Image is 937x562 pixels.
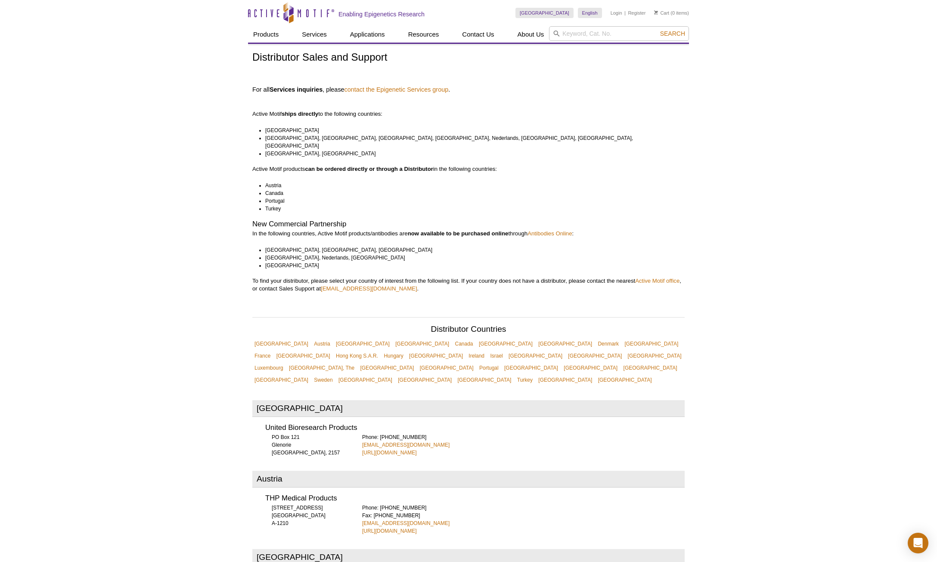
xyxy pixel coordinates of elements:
li: | [624,8,626,18]
a: [GEOGRAPHIC_DATA] [336,374,394,386]
a: Products [248,26,284,43]
li: [GEOGRAPHIC_DATA], Nederlands, [GEOGRAPHIC_DATA] [265,254,677,262]
a: [GEOGRAPHIC_DATA] [396,374,454,386]
a: Ireland [466,350,487,362]
a: Turkey [515,374,535,386]
a: [GEOGRAPHIC_DATA] [566,350,624,362]
a: [GEOGRAPHIC_DATA] [358,362,416,374]
img: Your Cart [654,10,658,15]
strong: now available to be purchased online [408,230,509,237]
div: Phone: [PHONE_NUMBER] Fax: [PHONE_NUMBER] [362,504,685,535]
p: Active Motif products in the following countries: [252,165,685,173]
a: [GEOGRAPHIC_DATA] [506,350,565,362]
li: Portugal [265,197,677,205]
a: [GEOGRAPHIC_DATA] [334,338,392,350]
strong: Services inquiries [270,86,323,93]
a: Cart [654,10,669,16]
strong: ships directly [282,111,318,117]
h2: New Commercial Partnership [252,220,685,228]
a: Contact Us [457,26,499,43]
button: Search [658,30,688,37]
h3: United Bioresearch Products [265,424,685,432]
a: [GEOGRAPHIC_DATA] [626,350,684,362]
a: contact the Epigenetic Services group [344,86,449,93]
div: Open Intercom Messenger [908,533,928,553]
a: English [578,8,602,18]
a: [URL][DOMAIN_NAME] [362,527,417,535]
p: In the following countries, Active Motif products/antibodies are through : [252,230,685,238]
a: [GEOGRAPHIC_DATA] [252,374,310,386]
li: Turkey [265,205,677,213]
a: [GEOGRAPHIC_DATA] [515,8,574,18]
div: PO Box 121 Glenorie [GEOGRAPHIC_DATA], 2157 [265,433,351,457]
a: [GEOGRAPHIC_DATA] [252,338,310,350]
li: [GEOGRAPHIC_DATA] [265,262,677,269]
h2: Enabling Epigenetics Research [338,10,425,18]
a: France [252,350,273,362]
a: Denmark [596,338,621,350]
a: [GEOGRAPHIC_DATA] [407,350,465,362]
li: Austria [265,182,677,189]
a: [GEOGRAPHIC_DATA] [622,338,680,350]
input: Keyword, Cat. No. [549,26,689,41]
a: Hong Kong S.A.R. [334,350,380,362]
li: [GEOGRAPHIC_DATA], [GEOGRAPHIC_DATA], [GEOGRAPHIC_DATA], [GEOGRAPHIC_DATA], Nederlands, [GEOGRAPH... [265,134,677,150]
a: Services [297,26,332,43]
a: [GEOGRAPHIC_DATA] [456,374,514,386]
a: [GEOGRAPHIC_DATA] [562,362,620,374]
p: Active Motif to the following countries: [252,95,685,118]
a: [GEOGRAPHIC_DATA], The [287,362,357,374]
a: [GEOGRAPHIC_DATA] [393,338,451,350]
a: Austria [312,338,332,350]
li: (0 items) [654,8,689,18]
a: [GEOGRAPHIC_DATA] [596,374,654,386]
span: Search [660,30,685,37]
p: To find your distributor, please select your country of interest from the following list. If your... [252,277,685,293]
li: Canada [265,189,677,197]
a: [EMAIL_ADDRESS][DOMAIN_NAME] [321,285,417,292]
div: [STREET_ADDRESS] [GEOGRAPHIC_DATA] A-1210 [265,504,351,527]
a: [URL][DOMAIN_NAME] [362,449,417,457]
a: Applications [345,26,390,43]
a: Luxembourg [252,362,285,374]
h2: Austria [252,471,685,488]
a: About Us [512,26,549,43]
li: [GEOGRAPHIC_DATA], [GEOGRAPHIC_DATA] [265,150,677,157]
a: [GEOGRAPHIC_DATA] [536,338,594,350]
h4: For all , please . [252,86,685,93]
a: [GEOGRAPHIC_DATA] [274,350,332,362]
a: Canada [453,338,475,350]
h2: Distributor Countries [252,325,685,336]
a: [GEOGRAPHIC_DATA] [418,362,476,374]
h1: Distributor Sales and Support [252,52,685,64]
a: Antibodies Online [527,230,572,237]
a: [EMAIL_ADDRESS][DOMAIN_NAME] [362,441,450,449]
a: [GEOGRAPHIC_DATA] [477,338,535,350]
a: Resources [403,26,444,43]
a: Active Motif office [635,278,679,284]
h2: [GEOGRAPHIC_DATA] [252,400,685,417]
a: Register [628,10,645,16]
div: Phone: [PHONE_NUMBER] [362,433,685,457]
a: [EMAIL_ADDRESS][DOMAIN_NAME] [362,519,450,527]
a: [GEOGRAPHIC_DATA] [502,362,560,374]
a: [GEOGRAPHIC_DATA] [536,374,594,386]
a: Sweden [312,374,335,386]
li: [GEOGRAPHIC_DATA] [265,127,677,134]
a: Israel [488,350,505,362]
a: Portugal [477,362,501,374]
a: [GEOGRAPHIC_DATA] [621,362,679,374]
h3: THP Medical Products [265,495,685,502]
strong: can be ordered directly or through a Distributor [305,166,433,172]
li: [GEOGRAPHIC_DATA], [GEOGRAPHIC_DATA], [GEOGRAPHIC_DATA] [265,246,677,254]
a: Login [611,10,622,16]
a: Hungary [382,350,405,362]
